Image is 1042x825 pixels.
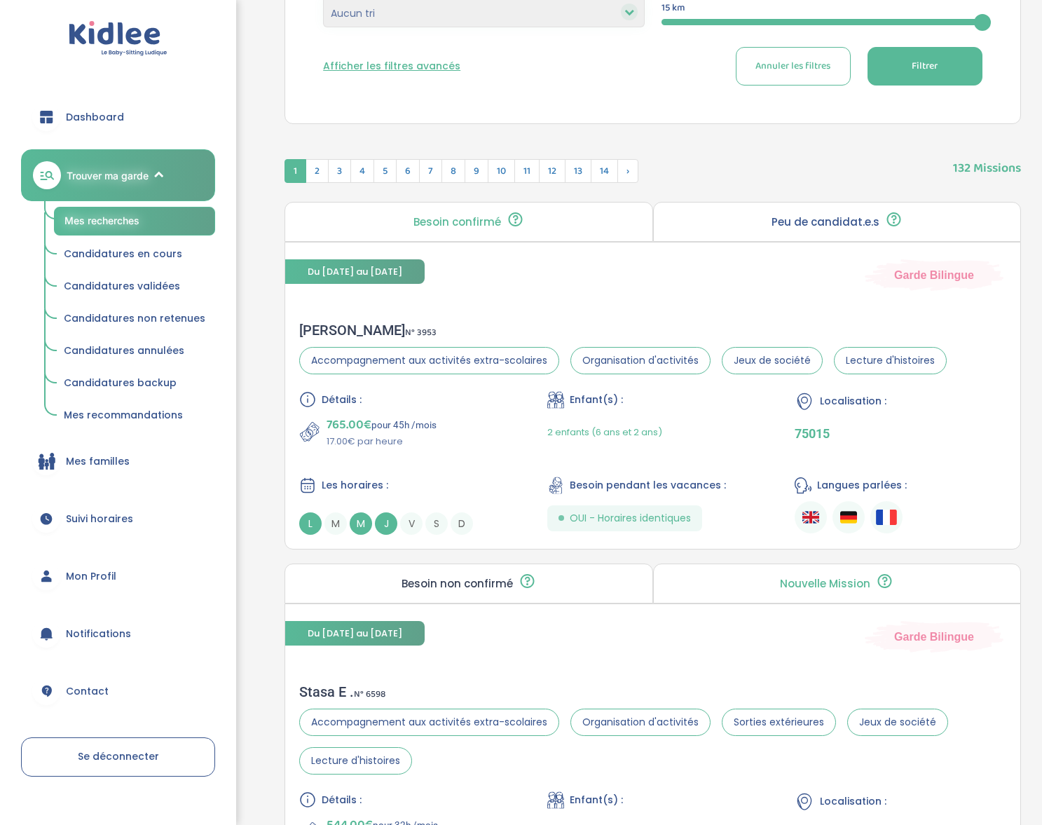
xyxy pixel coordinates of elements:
[66,110,124,125] span: Dashboard
[64,214,139,226] span: Mes recherches
[54,207,215,236] a: Mes recherches
[570,709,711,736] span: Organisation d'activités
[69,21,167,57] img: logo.svg
[802,509,819,526] img: Anglais
[299,347,559,374] span: Accompagnement aux activités extra-scolaires
[661,1,685,15] span: 15 km
[64,279,180,293] span: Candidatures validées
[514,159,540,183] span: 11
[64,408,183,422] span: Mes recommandations
[400,512,423,535] span: V
[419,159,442,183] span: 7
[21,436,215,486] a: Mes familles
[54,241,215,268] a: Candidatures en cours
[285,259,425,284] span: Du [DATE] au [DATE]
[912,59,938,74] span: Filtrer
[570,393,623,407] span: Enfant(s) :
[591,159,618,183] span: 14
[373,159,397,183] span: 5
[405,325,437,340] span: N° 3953
[539,159,565,183] span: 12
[21,149,215,201] a: Trouver ma garde
[795,426,1006,441] p: 75015
[876,510,897,524] img: Français
[21,92,215,142] a: Dashboard
[323,59,460,74] button: Afficher les filtres avancés
[299,747,412,775] span: Lecture d'histoires
[425,512,448,535] span: S
[817,478,907,493] span: Langues parlées :
[21,608,215,659] a: Notifications
[21,551,215,601] a: Mon Profil
[54,306,215,332] a: Candidatures non retenues
[402,578,513,589] p: Besoin non confirmé
[350,512,372,535] span: M
[306,159,329,183] span: 2
[66,454,130,469] span: Mes familles
[722,709,836,736] span: Sorties extérieures
[820,794,886,809] span: Localisation :
[465,159,488,183] span: 9
[324,512,347,535] span: M
[894,629,974,644] span: Garde Bilingue
[570,347,711,374] span: Organisation d'activités
[64,376,177,390] span: Candidatures backup
[327,435,437,449] p: 17.00€ par heure
[66,684,109,699] span: Contact
[322,478,388,493] span: Les horaires :
[780,578,870,589] p: Nouvelle Mission
[840,509,857,526] img: Allemand
[350,159,374,183] span: 4
[21,493,215,544] a: Suivi horaires
[322,793,362,807] span: Détails :
[299,512,322,535] span: L
[21,737,215,777] a: Se déconnecter
[64,247,182,261] span: Candidatures en cours
[54,273,215,300] a: Candidatures validées
[64,311,205,325] span: Candidatures non retenues
[54,370,215,397] a: Candidatures backup
[820,394,886,409] span: Localisation :
[396,159,420,183] span: 6
[488,159,515,183] span: 10
[565,159,591,183] span: 13
[66,569,116,584] span: Mon Profil
[322,393,362,407] span: Détails :
[328,159,351,183] span: 3
[327,415,371,435] span: 765.00€
[570,511,691,526] span: OUI - Horaires identiques
[285,159,306,183] span: 1
[570,793,623,807] span: Enfant(s) :
[375,512,397,535] span: J
[547,425,662,439] span: 2 enfants (6 ans et 2 ans)
[78,749,159,763] span: Se déconnecter
[894,267,974,282] span: Garde Bilingue
[21,666,215,716] a: Contact
[66,627,131,641] span: Notifications
[299,322,947,339] div: [PERSON_NAME]
[772,217,879,228] p: Peu de candidat.e.s
[953,145,1021,178] span: 132 Missions
[299,683,1006,700] div: Stasa E .
[299,709,559,736] span: Accompagnement aux activités extra-scolaires
[354,687,385,702] span: N° 6598
[722,347,823,374] span: Jeux de société
[570,478,726,493] span: Besoin pendant les vacances :
[54,402,215,429] a: Mes recommandations
[327,415,437,435] p: pour 45h /mois
[66,512,133,526] span: Suivi horaires
[285,621,425,646] span: Du [DATE] au [DATE]
[64,343,184,357] span: Candidatures annulées
[413,217,501,228] p: Besoin confirmé
[617,159,638,183] span: Suivant »
[755,59,830,74] span: Annuler les filtres
[441,159,465,183] span: 8
[868,47,982,86] button: Filtrer
[67,168,149,183] span: Trouver ma garde
[451,512,473,535] span: D
[834,347,947,374] span: Lecture d'histoires
[847,709,948,736] span: Jeux de société
[54,338,215,364] a: Candidatures annulées
[736,47,851,86] button: Annuler les filtres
